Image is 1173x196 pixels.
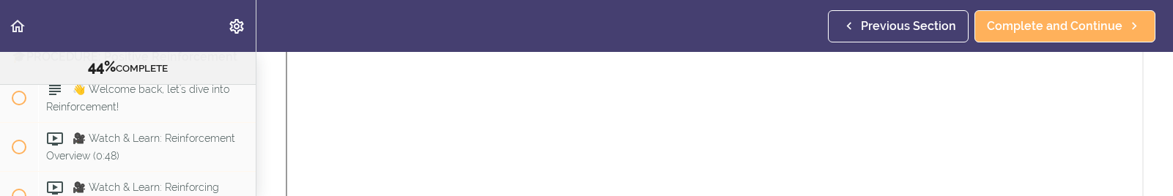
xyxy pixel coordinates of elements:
[987,18,1122,35] span: Complete and Continue
[828,10,969,42] a: Previous Section
[861,18,956,35] span: Previous Section
[88,58,116,75] span: 44%
[974,10,1155,42] a: Complete and Continue
[46,132,235,161] span: 🎥 Watch & Learn: Reinforcement Overview (0:48)
[9,18,26,35] svg: Back to course curriculum
[46,83,229,112] span: 👋 Welcome back, let's dive into Reinforcement!
[228,18,245,35] svg: Settings Menu
[18,58,237,77] div: COMPLETE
